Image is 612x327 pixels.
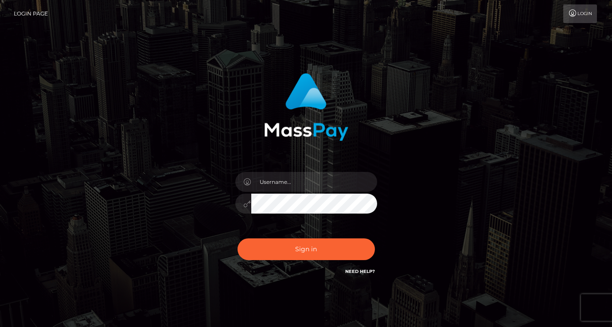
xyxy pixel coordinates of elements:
[345,269,375,274] a: Need Help?
[264,73,348,141] img: MassPay Login
[251,172,377,192] input: Username...
[238,238,375,260] button: Sign in
[563,4,597,23] a: Login
[14,4,48,23] a: Login Page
